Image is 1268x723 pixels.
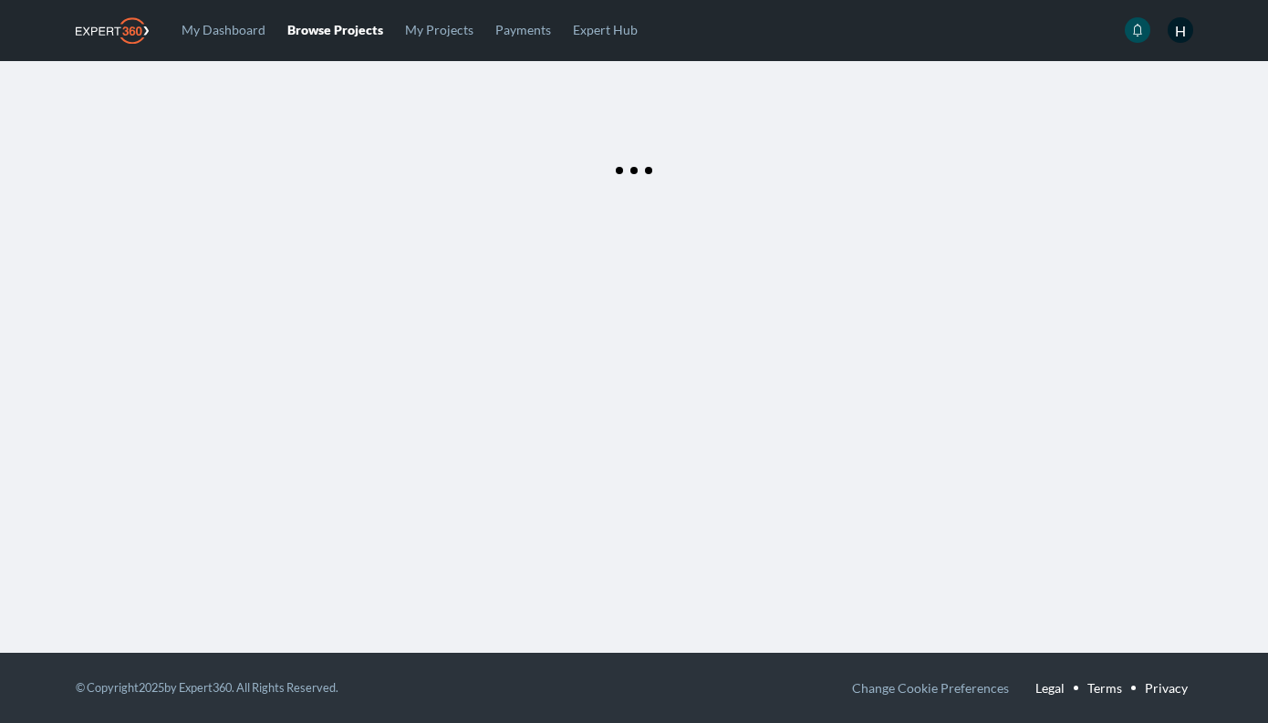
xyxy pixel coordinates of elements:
a: Legal [1035,676,1065,700]
a: Privacy [1145,676,1188,700]
span: H [1168,17,1193,43]
button: Change Cookie Preferences [852,676,1009,700]
small: © Copyright 2025 by Expert360. All Rights Reserved. [76,680,338,695]
svg: icon [1131,24,1144,36]
a: Terms [1087,676,1122,700]
img: Expert360 [76,17,149,44]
